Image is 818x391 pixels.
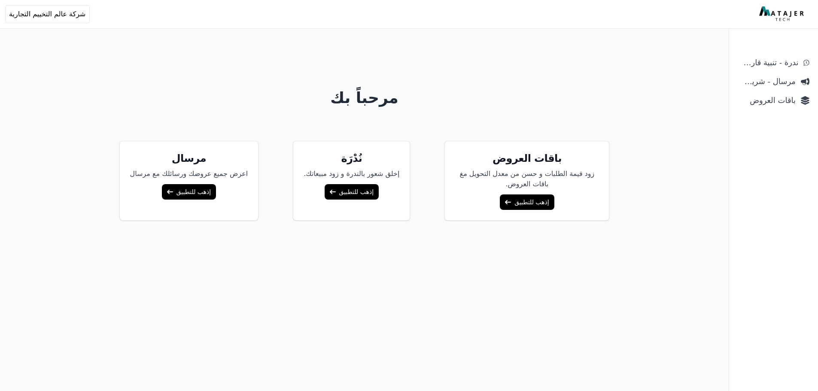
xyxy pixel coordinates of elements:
[130,152,248,165] h5: مرسال
[738,76,796,88] span: مرسال - شريط دعاية
[325,184,379,200] a: إذهب للتطبيق
[9,9,86,19] span: شركة عالم التخييم التجارية
[35,89,694,106] h1: مرحباً بك
[304,169,399,179] p: إخلق شعور بالندرة و زود مبيعاتك.
[738,57,798,69] span: ندرة - تنبية قارب علي النفاذ
[130,169,248,179] p: اعرض جميع عروضك ورسائلك مع مرسال
[759,6,806,22] img: MatajerTech Logo
[5,5,90,23] button: شركة عالم التخييم التجارية
[162,184,216,200] a: إذهب للتطبيق
[304,152,399,165] h5: نُدْرَة
[738,94,796,106] span: باقات العروض
[455,169,599,189] p: زود قيمة الطلبات و حسن من معدل التحويل مغ باقات العروض.
[500,194,554,210] a: إذهب للتطبيق
[455,152,599,165] h5: باقات العروض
